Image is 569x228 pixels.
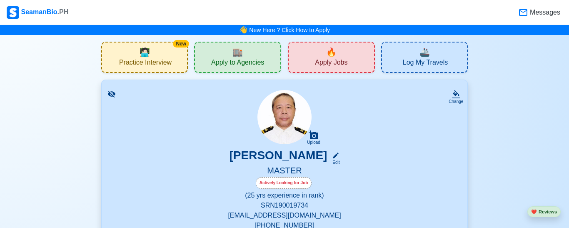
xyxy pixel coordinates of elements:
span: Apply Jobs [315,58,347,69]
span: interview [140,46,150,58]
span: agencies [232,46,243,58]
div: Upload [307,140,320,145]
p: [EMAIL_ADDRESS][DOMAIN_NAME] [112,210,458,220]
div: Actively Looking for Job [256,177,312,189]
span: Apply to Agencies [211,58,264,69]
span: Messages [528,8,560,18]
h3: [PERSON_NAME] [230,148,327,165]
a: New Here ? Click How to Apply [249,27,330,33]
span: travel [419,46,430,58]
span: heart [531,209,537,214]
p: SRN 190019734 [112,200,458,210]
div: SeamanBio [7,6,68,19]
button: heartReviews [527,206,561,218]
span: new [326,46,337,58]
h5: MASTER [112,165,458,177]
span: .PH [57,8,69,15]
span: Practice Interview [119,58,172,69]
div: New [173,40,189,48]
div: Change [449,98,463,105]
div: Edit [329,159,339,165]
span: bell [237,24,250,37]
img: Logo [7,6,19,19]
p: (25 yrs experience in rank) [112,190,458,200]
span: Log My Travels [403,58,448,69]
